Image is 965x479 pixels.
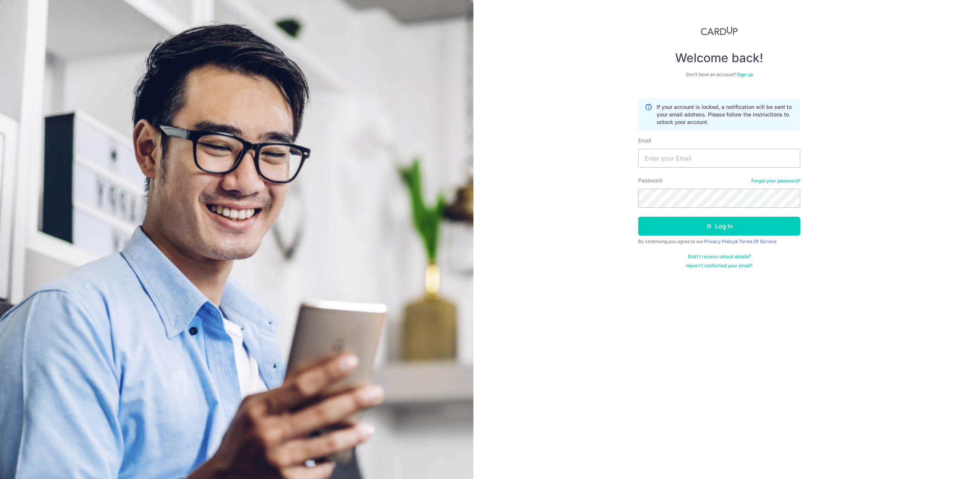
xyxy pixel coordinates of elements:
a: Didn't receive unlock details? [688,254,751,260]
a: Haven't confirmed your email? [686,263,752,269]
div: Don’t have an account? [638,72,800,78]
h4: Welcome back! [638,51,800,66]
img: CardUp Logo [701,26,738,35]
label: Password [638,177,662,184]
div: By continuing you agree to our & [638,239,800,245]
a: Sign up [737,72,753,77]
p: If your account is locked, a notification will be sent to your email address. Please follow the i... [657,103,794,126]
a: Privacy Policy [704,239,735,244]
button: Log in [638,217,800,236]
a: Terms Of Service [739,239,777,244]
input: Enter your Email [638,149,800,168]
a: Forgot your password? [751,178,800,184]
label: Email [638,137,651,144]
